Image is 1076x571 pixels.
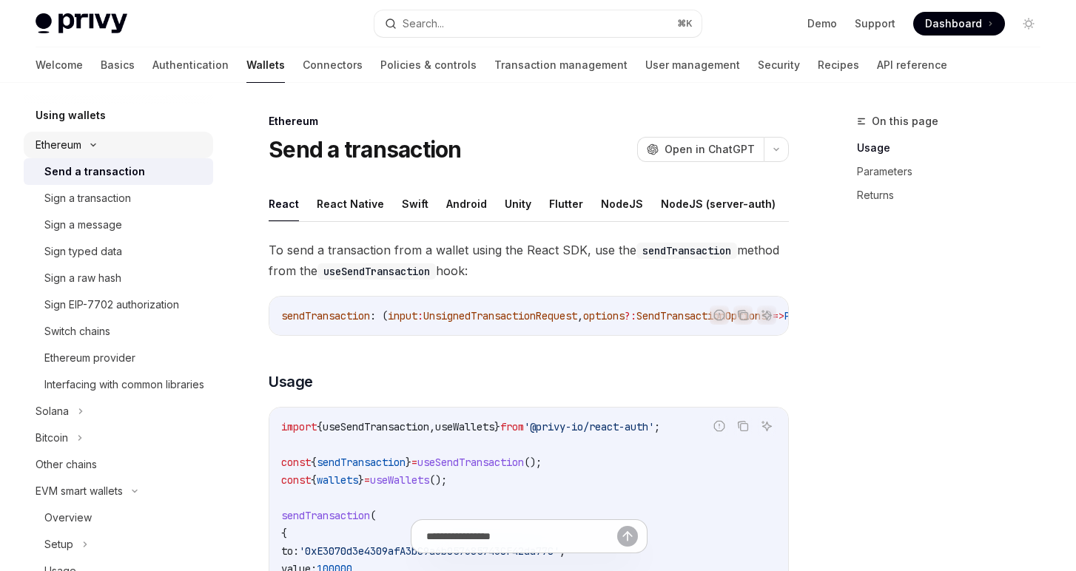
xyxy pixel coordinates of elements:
[677,18,693,30] span: ⌘ K
[311,456,317,469] span: {
[152,47,229,83] a: Authentication
[757,416,776,436] button: Ask AI
[524,420,654,433] span: '@privy-io/react-auth'
[44,509,92,527] div: Overview
[710,305,729,325] button: Report incorrect code
[36,107,106,124] h5: Using wallets
[857,136,1052,160] a: Usage
[925,16,982,31] span: Dashboard
[429,420,435,433] span: ,
[44,216,122,234] div: Sign a message
[494,47,628,83] a: Transaction management
[36,47,83,83] a: Welcome
[44,296,179,314] div: Sign EIP-7702 authorization
[877,47,947,83] a: API reference
[44,535,73,553] div: Setup
[24,238,213,265] a: Sign typed data
[549,186,583,221] button: Flutter
[44,322,110,340] div: Switch chains
[317,456,406,469] span: sendTransaction
[24,345,213,371] a: Ethereum provider
[494,420,500,433] span: }
[269,136,462,163] h1: Send a transaction
[807,16,837,31] a: Demo
[913,12,1005,36] a: Dashboard
[317,263,436,280] code: useSendTransaction
[710,416,729,436] button: Report incorrect code
[246,47,285,83] a: Wallets
[872,112,938,130] span: On this page
[402,186,428,221] button: Swift
[645,47,740,83] a: User management
[757,305,776,325] button: Ask AI
[636,309,767,322] span: SendTransactionOptions
[24,291,213,318] a: Sign EIP-7702 authorization
[617,526,638,547] button: Send message
[417,309,423,322] span: :
[818,47,859,83] a: Recipes
[269,240,789,281] span: To send a transaction from a wallet using the React SDK, use the method from the hook:
[733,416,753,436] button: Copy the contents from the code block
[24,371,213,398] a: Interfacing with common libraries
[281,473,311,487] span: const
[311,473,317,487] span: {
[370,509,376,522] span: (
[269,371,313,392] span: Usage
[370,473,429,487] span: useWallets
[380,47,477,83] a: Policies & controls
[388,309,417,322] span: input
[855,16,895,31] a: Support
[601,186,643,221] button: NodeJS
[281,456,311,469] span: const
[44,376,204,393] div: Interfacing with common libraries
[665,142,755,157] span: Open in ChatGPT
[661,186,776,221] button: NodeJS (server-auth)
[36,136,81,154] div: Ethereum
[44,349,135,367] div: Ethereum provider
[44,269,121,287] div: Sign a raw hash
[583,309,625,322] span: options
[36,429,68,447] div: Bitcoin
[857,183,1052,207] a: Returns
[636,243,737,259] code: sendTransaction
[758,47,800,83] a: Security
[303,47,363,83] a: Connectors
[500,420,524,433] span: from
[370,309,388,322] span: : (
[24,185,213,212] a: Sign a transaction
[36,13,127,34] img: light logo
[24,158,213,185] a: Send a transaction
[773,309,784,322] span: =>
[417,456,524,469] span: useSendTransaction
[625,309,636,322] span: ?:
[374,10,702,37] button: Search...⌘K
[281,309,370,322] span: sendTransaction
[36,402,69,420] div: Solana
[577,309,583,322] span: ,
[24,451,213,478] a: Other chains
[317,186,384,221] button: React Native
[406,456,411,469] span: }
[24,318,213,345] a: Switch chains
[281,509,370,522] span: sendTransaction
[36,482,123,500] div: EVM smart wallets
[524,456,542,469] span: ();
[101,47,135,83] a: Basics
[784,309,826,322] span: Promise
[24,265,213,291] a: Sign a raw hash
[1017,12,1040,36] button: Toggle dark mode
[44,163,145,180] div: Send a transaction
[269,114,789,129] div: Ethereum
[44,243,122,260] div: Sign typed data
[505,186,531,221] button: Unity
[358,473,364,487] span: }
[423,309,577,322] span: UnsignedTransactionRequest
[637,137,764,162] button: Open in ChatGPT
[403,15,444,33] div: Search...
[429,473,447,487] span: ();
[733,305,753,325] button: Copy the contents from the code block
[411,456,417,469] span: =
[446,186,487,221] button: Android
[654,420,660,433] span: ;
[857,160,1052,183] a: Parameters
